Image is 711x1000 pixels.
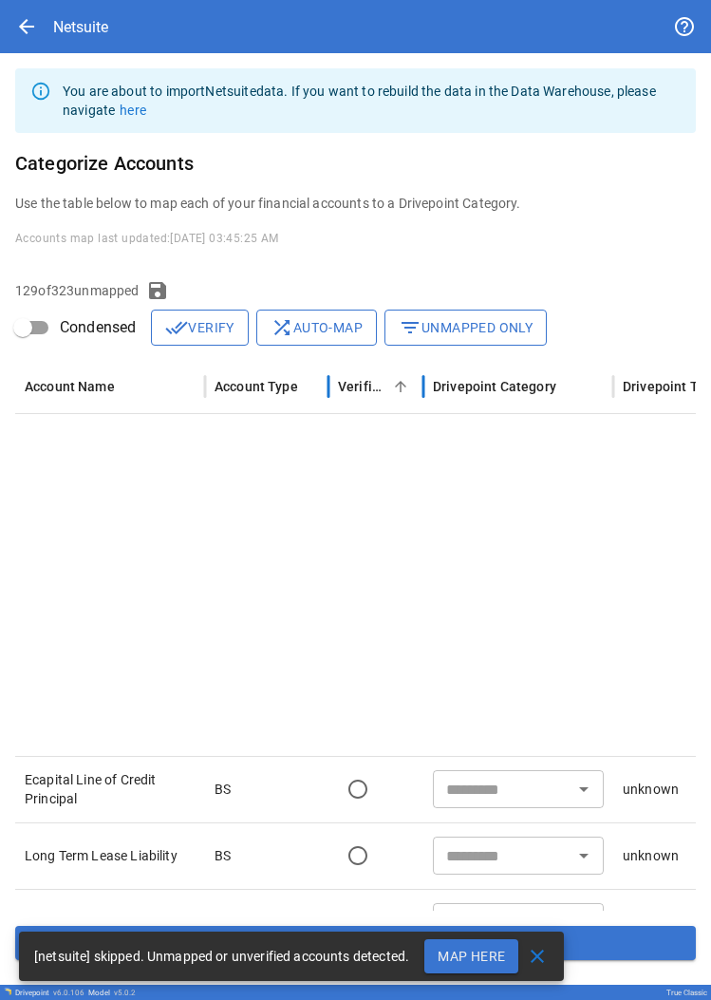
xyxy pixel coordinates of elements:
button: Open [571,776,597,802]
span: arrow_back [15,15,38,38]
button: Open [571,842,597,869]
p: Use the table below to map each of your financial accounts to a Drivepoint Category. [15,194,696,213]
div: Drivepoint Category [433,379,556,394]
span: Condensed [60,316,136,339]
p: unknown [623,780,679,799]
button: Sort [387,373,414,400]
div: [netsuite] skipped. Unmapped or unverified accounts detected. [34,939,409,973]
div: Model [88,989,136,997]
button: Map Here [424,939,518,973]
h6: Categorize Accounts [15,148,696,179]
div: Drivepoint [15,989,84,997]
p: Long Term Lease Liability [25,846,196,865]
button: Unmapped Only [384,310,547,346]
span: Accounts map last updated: [DATE] 03:45:25 AM [15,232,279,245]
p: Ecapital Line of Credit Principal [25,770,196,808]
span: close [526,945,549,968]
div: True Classic [666,989,707,997]
div: You are about to import Netsuite data. If you want to rebuild the data in the Data Warehouse, ple... [63,74,681,127]
div: Account Type [215,379,298,394]
button: Save Accounts Map [15,926,696,960]
a: here [120,103,146,118]
div: Netsuite [53,18,108,36]
button: Auto-map [256,310,377,346]
button: Verify [151,310,248,346]
span: v 6.0.106 [53,989,84,997]
p: BS [215,846,231,865]
p: BS [215,780,231,799]
span: v 5.0.2 [114,989,136,997]
div: Account Name [25,379,115,394]
img: Drivepoint [4,988,11,995]
p: unknown [623,846,679,865]
span: filter_list [399,316,421,339]
span: shuffle [271,316,293,339]
p: 129 of 323 unmapped [15,281,139,300]
span: done_all [165,316,188,339]
div: Verified [338,379,385,394]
